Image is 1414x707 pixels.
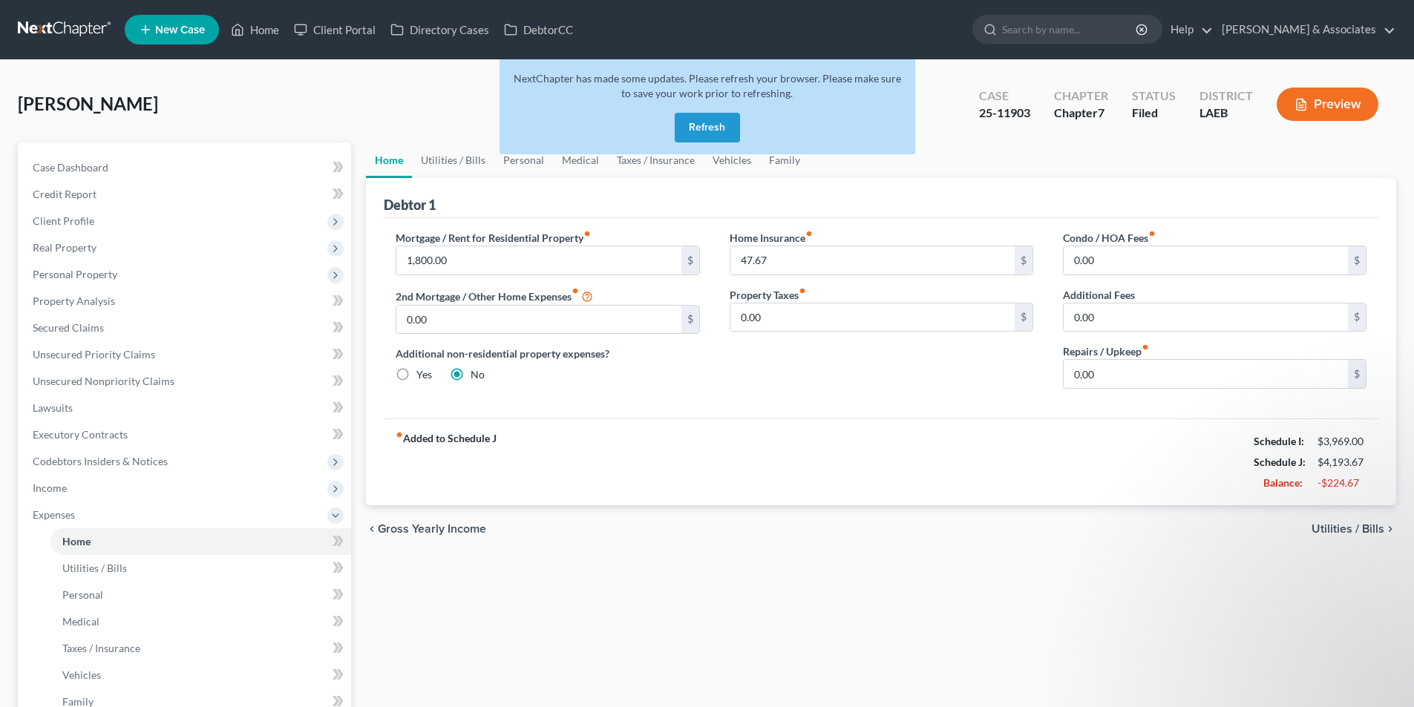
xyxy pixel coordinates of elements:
[730,230,813,246] label: Home Insurance
[62,535,91,547] span: Home
[396,230,591,246] label: Mortgage / Rent for Residential Property
[1364,657,1399,692] iframe: Intercom live chat
[155,24,205,36] span: New Case
[366,142,412,178] a: Home
[1064,246,1348,274] input: --
[33,188,96,200] span: Credit Report
[62,642,140,654] span: Taxes / Insurance
[62,615,99,628] span: Medical
[1142,343,1149,351] i: fiber_manual_record
[396,287,593,305] label: 2nd Mortgage / Other Home Expenses
[730,246,1015,274] input: --
[1148,230,1156,237] i: fiber_manual_record
[416,367,432,382] label: Yes
[62,588,103,601] span: Personal
[1098,105,1104,119] span: 7
[1277,88,1378,121] button: Preview
[1063,287,1135,303] label: Additional Fees
[396,246,681,274] input: --
[21,368,351,395] a: Unsecured Nonpriority Claims
[675,113,740,142] button: Refresh
[1348,246,1366,274] div: $
[21,341,351,368] a: Unsecured Priority Claims
[383,16,497,43] a: Directory Cases
[1214,16,1395,43] a: [PERSON_NAME] & Associates
[50,555,351,582] a: Utilities / Bills
[1348,360,1366,388] div: $
[1054,88,1108,105] div: Chapter
[412,142,494,178] a: Utilities / Bills
[378,523,486,535] span: Gross Yearly Income
[21,154,351,181] a: Case Dashboard
[50,635,351,662] a: Taxes / Insurance
[33,455,168,467] span: Codebtors Insiders & Notices
[681,306,699,334] div: $
[1063,230,1156,246] label: Condo / HOA Fees
[396,431,403,438] i: fiber_manual_record
[396,306,681,334] input: --
[33,375,174,387] span: Unsecured Nonpriority Claims
[50,608,351,635] a: Medical
[33,321,104,334] span: Secured Claims
[1132,88,1176,105] div: Status
[1063,343,1149,359] label: Repairs / Upkeep
[33,348,155,361] span: Unsecured Priority Claims
[33,428,128,441] span: Executory Contracts
[1132,105,1176,122] div: Filed
[1054,105,1108,122] div: Chapter
[62,668,101,681] span: Vehicles
[384,196,436,214] div: Debtor 1
[33,241,96,254] span: Real Property
[514,72,901,99] span: NextChapter has made some updates. Please refresh your browser. Please make sure to save your wor...
[33,508,75,521] span: Expenses
[21,181,351,208] a: Credit Report
[223,16,287,43] a: Home
[1002,16,1138,43] input: Search by name...
[497,16,580,43] a: DebtorCC
[33,481,67,494] span: Income
[471,367,485,382] label: No
[33,161,108,174] span: Case Dashboard
[50,662,351,688] a: Vehicles
[805,230,813,237] i: fiber_manual_record
[979,88,1030,105] div: Case
[287,16,383,43] a: Client Portal
[1348,303,1366,332] div: $
[1015,303,1032,332] div: $
[1199,88,1253,105] div: District
[1199,105,1253,122] div: LAEB
[730,287,806,303] label: Property Taxes
[730,303,1015,332] input: --
[366,523,378,535] i: chevron_left
[50,528,351,555] a: Home
[33,401,73,414] span: Lawsuits
[366,523,486,535] button: chevron_left Gross Yearly Income
[1064,303,1348,332] input: --
[1163,16,1213,43] a: Help
[396,346,699,361] label: Additional non-residential property expenses?
[979,105,1030,122] div: 25-11903
[583,230,591,237] i: fiber_manual_record
[21,315,351,341] a: Secured Claims
[21,421,351,448] a: Executory Contracts
[494,142,553,178] a: Personal
[572,287,579,295] i: fiber_manual_record
[1064,360,1348,388] input: --
[21,288,351,315] a: Property Analysis
[21,395,351,421] a: Lawsuits
[681,246,699,274] div: $
[62,562,127,574] span: Utilities / Bills
[50,582,351,608] a: Personal
[799,287,806,295] i: fiber_manual_record
[33,268,117,280] span: Personal Property
[33,295,115,307] span: Property Analysis
[18,93,158,114] span: [PERSON_NAME]
[1015,246,1032,274] div: $
[396,431,497,493] strong: Added to Schedule J
[33,214,94,227] span: Client Profile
